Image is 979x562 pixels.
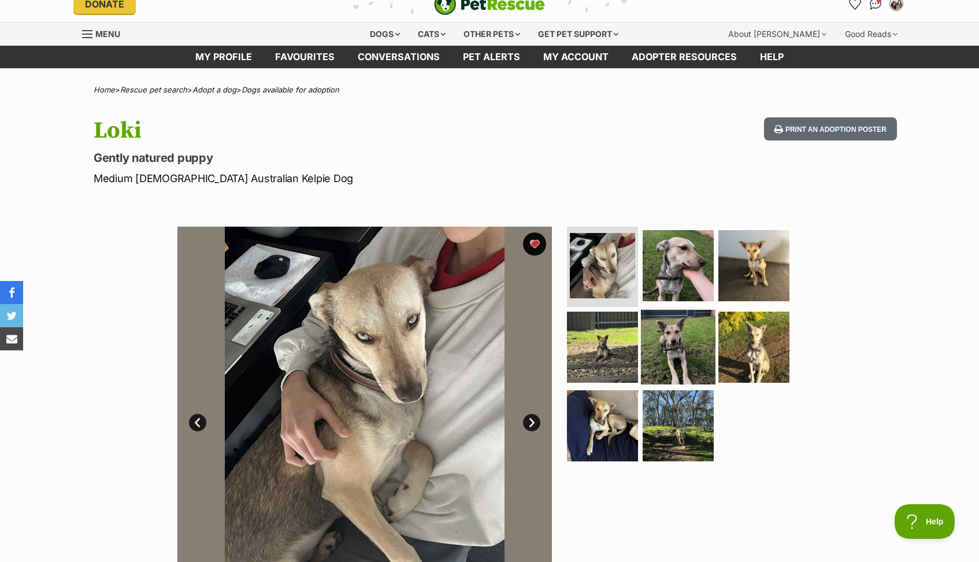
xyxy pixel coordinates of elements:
[242,85,339,94] a: Dogs available for adoption
[567,390,638,461] img: Photo of Loki
[720,23,835,46] div: About [PERSON_NAME]
[523,232,546,256] button: favourite
[189,414,206,431] a: Prev
[94,117,583,144] h1: Loki
[895,504,956,539] iframe: Help Scout Beacon - Open
[718,312,789,383] img: Photo of Loki
[65,86,914,94] div: > > >
[718,230,789,301] img: Photo of Loki
[410,23,454,46] div: Cats
[455,23,528,46] div: Other pets
[523,414,540,431] a: Next
[532,46,620,68] a: My account
[570,233,635,298] img: Photo of Loki
[362,23,408,46] div: Dogs
[451,46,532,68] a: Pet alerts
[94,150,583,166] p: Gently natured puppy
[82,23,128,43] a: Menu
[192,85,236,94] a: Adopt a dog
[641,310,715,384] img: Photo of Loki
[764,117,897,141] button: Print an adoption poster
[94,171,583,186] p: Medium [DEMOGRAPHIC_DATA] Australian Kelpie Dog
[620,46,748,68] a: Adopter resources
[264,46,346,68] a: Favourites
[643,230,714,301] img: Photo of Loki
[346,46,451,68] a: conversations
[837,23,906,46] div: Good Reads
[184,46,264,68] a: My profile
[95,29,120,39] span: Menu
[748,46,795,68] a: Help
[94,85,115,94] a: Home
[120,85,187,94] a: Rescue pet search
[530,23,626,46] div: Get pet support
[567,312,638,383] img: Photo of Loki
[643,390,714,461] img: Photo of Loki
